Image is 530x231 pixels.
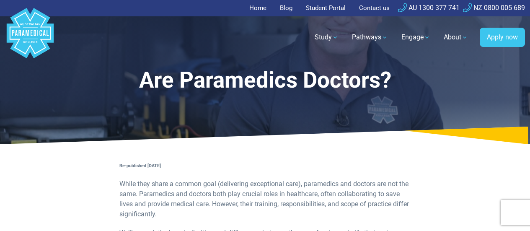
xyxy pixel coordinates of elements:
[398,4,460,12] a: AU 1300 377 741
[119,179,411,219] p: While they share a common goal (delivering exceptional care), paramedics and doctors are not the ...
[5,16,55,59] a: Australian Paramedical College
[480,28,525,47] a: Apply now
[347,26,393,49] a: Pathways
[119,163,161,169] strong: Re-published [DATE]
[439,26,473,49] a: About
[70,67,460,93] h1: Are Paramedics Doctors?
[463,4,525,12] a: NZ 0800 005 689
[310,26,344,49] a: Study
[396,26,435,49] a: Engage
